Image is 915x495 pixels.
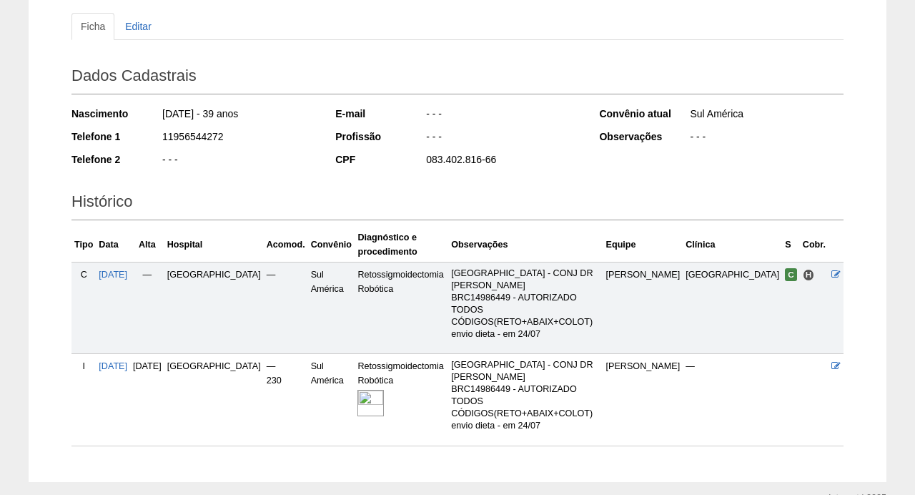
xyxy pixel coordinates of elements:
[782,227,800,263] th: S
[683,354,782,446] td: —
[355,262,448,353] td: Retossigmoidectomia Robótica
[355,227,448,263] th: Diagnóstico e procedimento
[451,359,600,432] p: [GEOGRAPHIC_DATA] - CONJ DR [PERSON_NAME] BRC14986449 - AUTORIZADO TODOS CÓDIGOS(RETO+ABAIX+COLOT...
[133,361,162,371] span: [DATE]
[99,270,127,280] a: [DATE]
[603,262,683,353] td: [PERSON_NAME]
[355,354,448,446] td: Retossigmoidectomia Robótica
[264,354,308,446] td: — 230
[164,227,264,263] th: Hospital
[71,129,161,144] div: Telefone 1
[448,227,603,263] th: Observações
[688,107,844,124] div: Sul América
[99,361,127,371] a: [DATE]
[164,262,264,353] td: [GEOGRAPHIC_DATA]
[800,227,829,263] th: Cobr.
[451,268,600,340] p: [GEOGRAPHIC_DATA] - CONJ DR [PERSON_NAME] BRC14986449 - AUTORIZADO TODOS CÓDIGOS(RETO+ABAIX+COLOT...
[425,107,580,124] div: - - -
[74,359,93,373] div: I
[130,262,164,353] td: —
[264,262,308,353] td: —
[683,227,782,263] th: Clínica
[683,262,782,353] td: [GEOGRAPHIC_DATA]
[603,227,683,263] th: Equipe
[71,107,161,121] div: Nascimento
[308,354,355,446] td: Sul América
[599,129,688,144] div: Observações
[161,129,316,147] div: 11956544272
[308,227,355,263] th: Convênio
[264,227,308,263] th: Acomod.
[164,354,264,446] td: [GEOGRAPHIC_DATA]
[71,187,844,220] h2: Histórico
[161,107,316,124] div: [DATE] - 39 anos
[785,268,797,281] span: Confirmada
[161,152,316,170] div: - - -
[803,269,815,281] span: Hospital
[71,62,844,94] h2: Dados Cadastrais
[71,227,96,263] th: Tipo
[425,152,580,170] div: 083.402.816-66
[71,152,161,167] div: Telefone 2
[688,129,844,147] div: - - -
[335,152,425,167] div: CPF
[308,262,355,353] td: Sul América
[599,107,688,121] div: Convênio atual
[603,354,683,446] td: [PERSON_NAME]
[335,129,425,144] div: Profissão
[425,129,580,147] div: - - -
[335,107,425,121] div: E-mail
[74,268,93,282] div: C
[71,13,114,40] a: Ficha
[116,13,161,40] a: Editar
[130,227,164,263] th: Alta
[96,227,130,263] th: Data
